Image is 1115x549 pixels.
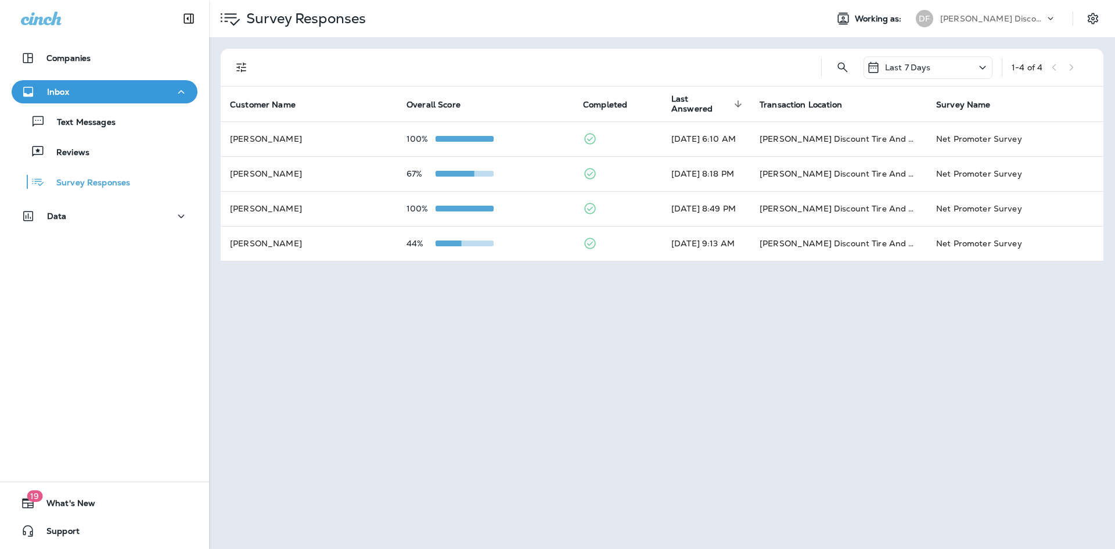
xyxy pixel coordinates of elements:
[927,121,1103,156] td: Net Promoter Survey
[407,239,436,248] p: 44%
[885,63,931,72] p: Last 7 Days
[12,204,197,228] button: Data
[45,178,130,189] p: Survey Responses
[936,99,1006,110] span: Survey Name
[662,121,750,156] td: [DATE] 6:10 AM
[407,99,476,110] span: Overall Score
[35,498,95,512] span: What's New
[407,100,461,110] span: Overall Score
[230,56,253,79] button: Filters
[221,191,397,226] td: [PERSON_NAME]
[760,100,842,110] span: Transaction Location
[760,99,857,110] span: Transaction Location
[750,156,927,191] td: [PERSON_NAME] Discount Tire And Alignment - [GEOGRAPHIC_DATA] ([STREET_ADDRESS])
[662,156,750,191] td: [DATE] 8:18 PM
[12,109,197,134] button: Text Messages
[35,526,80,540] span: Support
[671,94,731,114] span: Last Answered
[12,519,197,543] button: Support
[671,94,746,114] span: Last Answered
[940,14,1045,23] p: [PERSON_NAME] Discount Tire & Alignment
[221,226,397,261] td: [PERSON_NAME]
[221,121,397,156] td: [PERSON_NAME]
[27,490,42,502] span: 19
[750,121,927,156] td: [PERSON_NAME] Discount Tire And Alignment - [GEOGRAPHIC_DATA] ([STREET_ADDRESS])
[916,10,933,27] div: DF
[927,156,1103,191] td: Net Promoter Survey
[47,87,69,96] p: Inbox
[1012,63,1042,72] div: 1 - 4 of 4
[242,10,366,27] p: Survey Responses
[855,14,904,24] span: Working as:
[750,226,927,261] td: [PERSON_NAME] Discount Tire And Alignment - [GEOGRAPHIC_DATA] ([STREET_ADDRESS])
[46,53,91,63] p: Companies
[47,211,67,221] p: Data
[831,56,854,79] button: Search Survey Responses
[927,191,1103,226] td: Net Promoter Survey
[12,46,197,70] button: Companies
[662,191,750,226] td: [DATE] 8:49 PM
[45,148,89,159] p: Reviews
[927,226,1103,261] td: Net Promoter Survey
[45,117,116,128] p: Text Messages
[12,139,197,164] button: Reviews
[407,204,436,213] p: 100%
[750,191,927,226] td: [PERSON_NAME] Discount Tire And Alignment - [GEOGRAPHIC_DATA] ([STREET_ADDRESS])
[936,100,991,110] span: Survey Name
[230,99,311,110] span: Customer Name
[12,80,197,103] button: Inbox
[583,100,627,110] span: Completed
[407,134,436,143] p: 100%
[1082,8,1103,29] button: Settings
[172,7,205,30] button: Collapse Sidebar
[221,156,397,191] td: [PERSON_NAME]
[12,170,197,194] button: Survey Responses
[12,491,197,515] button: 19What's New
[407,169,436,178] p: 67%
[662,226,750,261] td: [DATE] 9:13 AM
[583,99,642,110] span: Completed
[230,100,296,110] span: Customer Name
